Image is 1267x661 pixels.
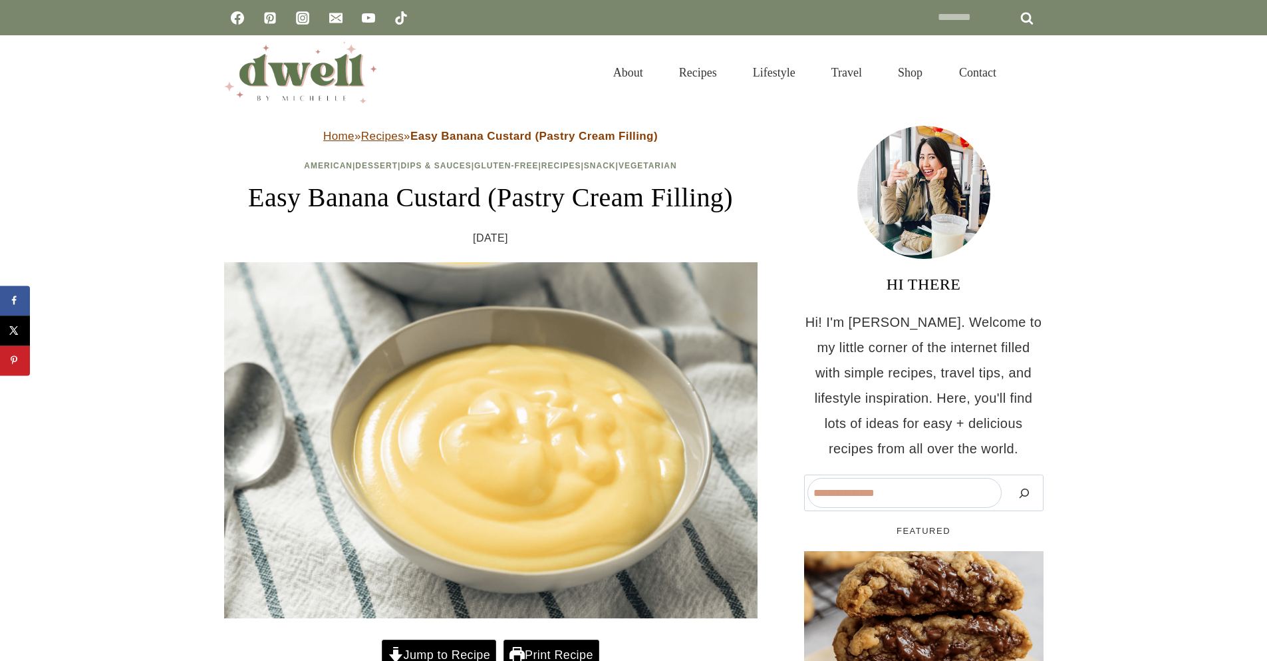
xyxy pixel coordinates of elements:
[289,5,316,31] a: Instagram
[304,161,676,170] span: | | | | | |
[304,161,352,170] a: American
[880,49,940,96] a: Shop
[473,228,508,248] time: [DATE]
[804,272,1044,296] h3: HI THERE
[400,161,471,170] a: Dips & Sauces
[257,5,283,31] a: Pinterest
[1021,61,1044,84] button: View Search Form
[595,49,661,96] a: About
[941,49,1014,96] a: Contact
[804,310,1044,461] p: Hi! I'm [PERSON_NAME]. Welcome to my little corner of the internet filled with simple recipes, tr...
[804,525,1044,538] h5: FEATURED
[323,5,349,31] a: Email
[735,49,813,96] a: Lifestyle
[661,49,735,96] a: Recipes
[474,161,538,170] a: Gluten-Free
[224,42,377,103] img: DWELL by michelle
[224,5,251,31] a: Facebook
[355,5,382,31] a: YouTube
[323,130,658,142] span: » »
[323,130,354,142] a: Home
[813,49,880,96] a: Travel
[410,130,658,142] strong: Easy Banana Custard (Pastry Cream Filling)
[595,49,1014,96] nav: Primary Navigation
[224,178,758,218] h1: Easy Banana Custard (Pastry Cream Filling)
[388,5,414,31] a: TikTok
[541,161,581,170] a: Recipes
[1008,478,1040,508] button: Search
[224,262,758,618] img: banana custard recipe in bowl
[584,161,616,170] a: Snack
[355,161,398,170] a: Dessert
[619,161,677,170] a: Vegetarian
[361,130,404,142] a: Recipes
